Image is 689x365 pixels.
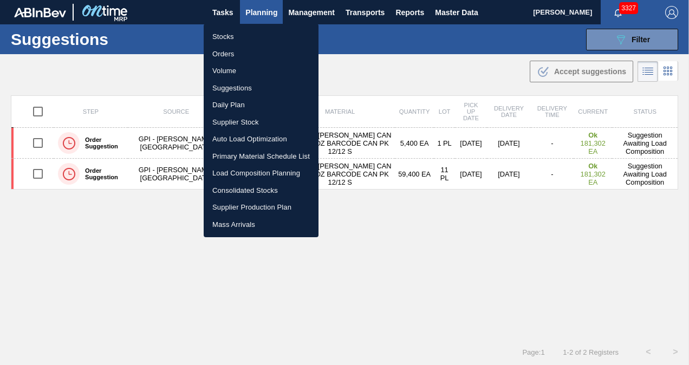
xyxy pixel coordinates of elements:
[204,114,318,131] a: Supplier Stock
[204,28,318,45] a: Stocks
[204,131,318,148] a: Auto Load Optimization
[204,199,318,216] a: Supplier Production Plan
[204,182,318,199] a: Consolidated Stocks
[204,62,318,80] a: Volume
[204,148,318,165] a: Primary Material Schedule List
[204,165,318,182] a: Load Composition Planning
[204,96,318,114] a: Daily Plan
[204,216,318,233] a: Mass Arrivals
[204,80,318,97] a: Suggestions
[204,45,318,63] a: Orders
